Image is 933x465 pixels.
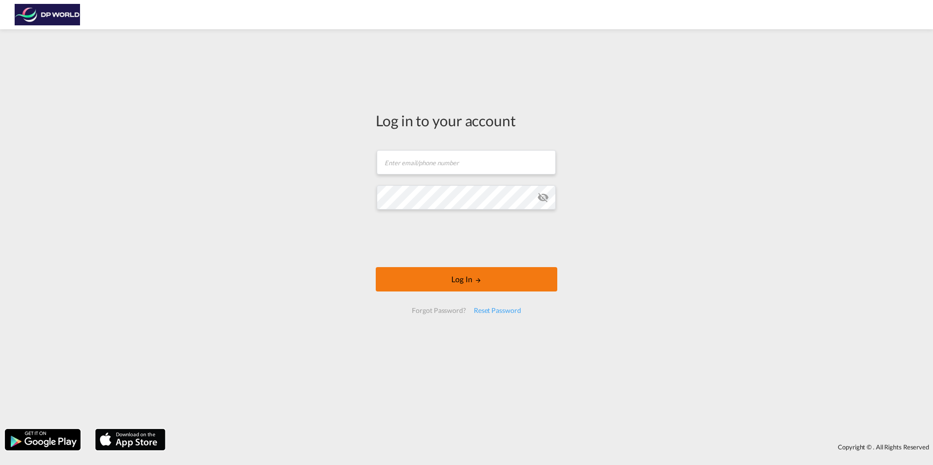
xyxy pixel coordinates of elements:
[94,428,166,451] img: apple.png
[170,439,933,455] div: Copyright © . All Rights Reserved
[470,302,525,319] div: Reset Password
[392,219,541,257] iframe: reCAPTCHA
[537,192,549,203] md-icon: icon-eye-off
[377,150,556,174] input: Enter email/phone number
[408,302,469,319] div: Forgot Password?
[15,4,81,26] img: c08ca190194411f088ed0f3ba295208c.png
[376,110,557,131] div: Log in to your account
[376,267,557,291] button: LOGIN
[4,428,81,451] img: google.png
